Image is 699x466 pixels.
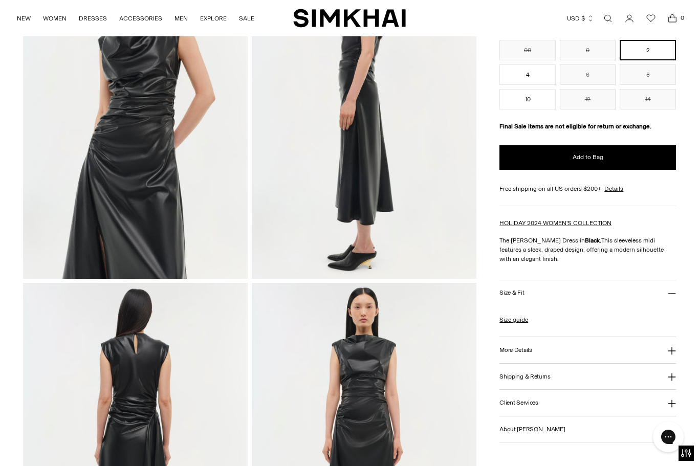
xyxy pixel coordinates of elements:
[499,373,551,380] h3: Shipping & Returns
[239,7,254,30] a: SALE
[499,347,532,353] h3: More Details
[293,8,406,28] a: SIMKHAI
[678,13,687,23] span: 0
[499,89,556,109] button: 10
[604,184,623,193] a: Details
[585,237,601,244] strong: Black.
[499,337,676,363] button: More Details
[620,40,676,60] button: 2
[662,8,683,29] a: Open cart modal
[641,8,661,29] a: Wishlist
[598,8,618,29] a: Open search modal
[499,219,611,227] a: HOLIDAY 2024 WOMEN'S COLLECTION
[560,40,616,60] button: 0
[174,7,188,30] a: MEN
[43,7,67,30] a: WOMEN
[620,89,676,109] button: 14
[200,7,227,30] a: EXPLORE
[499,416,676,442] button: About [PERSON_NAME]
[560,64,616,85] button: 6
[573,153,603,162] span: Add to Bag
[119,7,162,30] a: ACCESSORIES
[499,315,528,324] a: Size guide
[560,89,616,109] button: 12
[619,8,640,29] a: Go to the account page
[499,184,676,193] div: Free shipping on all US orders $200+
[499,364,676,390] button: Shipping & Returns
[499,426,565,433] h3: About [PERSON_NAME]
[8,427,103,458] iframe: Sign Up via Text for Offers
[499,400,538,406] h3: Client Services
[620,64,676,85] button: 8
[17,7,31,30] a: NEW
[499,145,676,170] button: Add to Bag
[499,280,676,306] button: Size & Fit
[499,390,676,416] button: Client Services
[499,290,524,296] h3: Size & Fit
[79,7,107,30] a: DRESSES
[499,236,676,263] p: The [PERSON_NAME] Dress in This sleeveless midi features a sleek, draped design, offering a moder...
[648,418,689,456] iframe: Gorgias live chat messenger
[499,40,556,60] button: 00
[499,123,651,130] strong: Final Sale items are not eligible for return or exchange.
[499,64,556,85] button: 4
[567,7,594,30] button: USD $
